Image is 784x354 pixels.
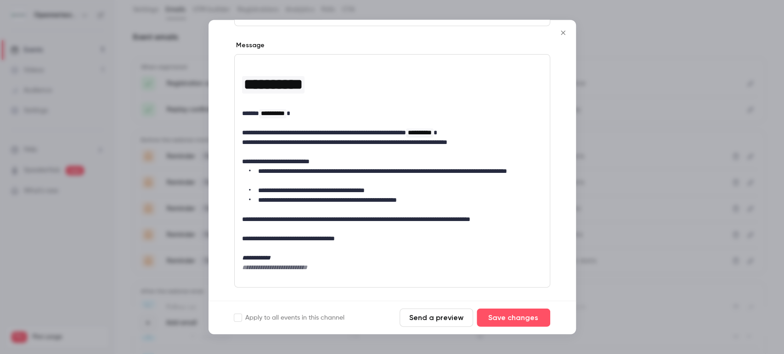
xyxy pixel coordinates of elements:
button: Close [554,24,572,42]
label: Message [234,41,265,50]
button: Save changes [477,309,550,327]
div: editor [235,55,550,288]
label: Apply to all events in this channel [234,313,344,322]
button: Send a preview [400,309,473,327]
